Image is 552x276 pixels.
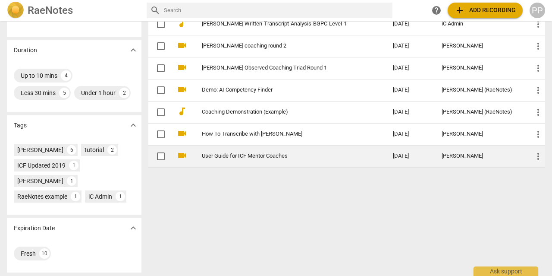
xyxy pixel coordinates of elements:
div: iC Admin [88,192,112,201]
td: [DATE] [386,57,435,79]
td: [DATE] [386,101,435,123]
span: expand_more [128,45,138,55]
span: more_vert [533,85,543,95]
span: more_vert [533,63,543,73]
span: expand_more [128,120,138,130]
a: [PERSON_NAME] Observed Coaching Triad Round 1 [202,65,362,71]
a: User Guide for ICF Mentor Coaches [202,153,362,159]
button: Show more [127,44,140,57]
div: 2 [119,88,129,98]
div: ICF Updated 2019 [17,161,66,170]
div: tutorial [85,146,104,154]
div: [PERSON_NAME] [17,146,63,154]
span: more_vert [533,129,543,140]
div: [PERSON_NAME] (RaeNotes) [442,87,519,93]
td: [DATE] [386,123,435,145]
td: [DATE] [386,35,435,57]
div: [PERSON_NAME] (RaeNotes) [442,109,519,115]
span: more_vert [533,151,543,162]
span: videocam [177,62,187,73]
div: [PERSON_NAME] [442,43,519,49]
p: Expiration Date [14,224,55,233]
span: videocam [177,40,187,51]
td: [DATE] [386,79,435,101]
a: [PERSON_NAME] coaching round 2 [202,43,362,49]
td: [DATE] [386,13,435,35]
div: Under 1 hour [81,89,116,97]
span: more_vert [533,19,543,29]
a: LogoRaeNotes [7,2,140,19]
div: [PERSON_NAME] [17,177,63,185]
a: Coaching Demonstration (Example) [202,109,362,115]
div: 1 [67,176,76,186]
div: iC Admin [442,21,519,27]
p: Tags [14,121,27,130]
a: [PERSON_NAME] Written-Transcript-Analysis-BGPC-Level-1 [202,21,362,27]
button: PP [530,3,545,18]
input: Search [164,3,389,17]
span: audiotrack [177,18,187,29]
a: How To Transcribe with [PERSON_NAME] [202,131,362,137]
button: Upload [448,3,523,18]
div: 10 [39,248,50,259]
span: more_vert [533,41,543,51]
span: audiotrack [177,106,187,117]
td: [DATE] [386,145,435,167]
div: 1 [69,161,78,170]
span: add [455,5,465,16]
h2: RaeNotes [28,4,73,16]
span: expand_more [128,223,138,233]
div: [PERSON_NAME] [442,153,519,159]
div: 1 [116,192,125,201]
div: 6 [67,145,76,155]
button: Show more [127,222,140,235]
div: Up to 10 mins [21,71,57,80]
div: Ask support [474,266,538,276]
span: more_vert [533,107,543,117]
div: 1 [71,192,80,201]
div: [PERSON_NAME] [442,131,519,137]
span: videocam [177,84,187,95]
div: [PERSON_NAME] [442,65,519,71]
div: Less 30 mins [21,89,56,97]
div: RaeNotes example [17,192,67,201]
div: Fresh [21,249,36,258]
span: videocam [177,150,187,161]
img: Logo [7,2,24,19]
span: Add recording [455,5,516,16]
button: Show more [127,119,140,132]
span: search [150,5,160,16]
p: Duration [14,46,37,55]
a: Help [429,3,444,18]
a: Demo: AI Competency Finder [202,87,362,93]
div: 4 [61,70,71,81]
span: help [431,5,442,16]
div: 5 [59,88,69,98]
div: 2 [107,145,117,155]
span: videocam [177,128,187,139]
